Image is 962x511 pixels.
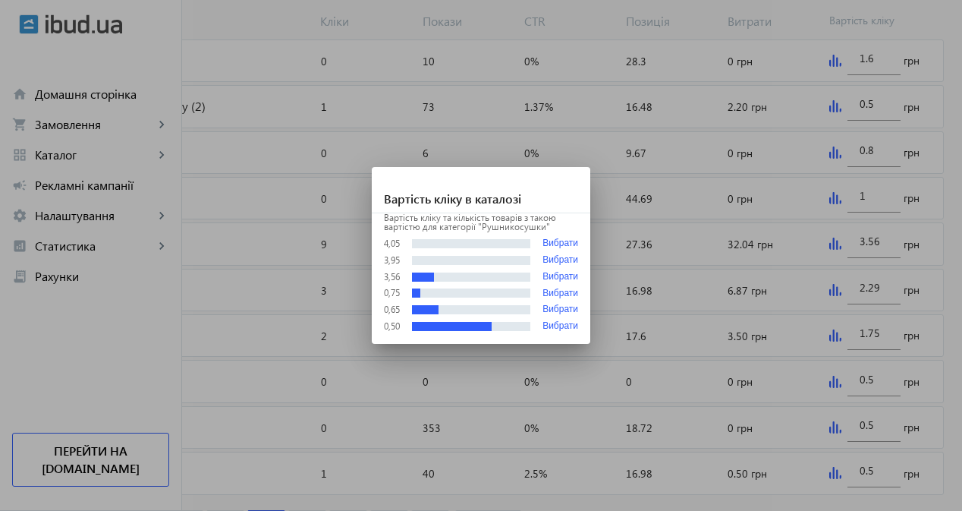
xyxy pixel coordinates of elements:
button: Вибрати [542,321,578,332]
div: 0,50 [384,322,400,331]
div: 3,56 [384,273,400,282]
div: 3,95 [384,256,400,265]
button: Вибрати [542,238,578,249]
div: 0,65 [384,305,400,314]
button: Вибрати [542,304,578,315]
p: Вартість кліку та кількість товарів з такою вартістю для категорії "Рушникосушки" [384,213,578,232]
h1: Вартість кліку в каталозі [372,167,590,213]
button: Вибрати [542,289,578,299]
div: 0,75 [384,289,400,298]
button: Вибрати [542,272,578,282]
div: 4,05 [384,239,400,248]
button: Вибрати [542,255,578,266]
